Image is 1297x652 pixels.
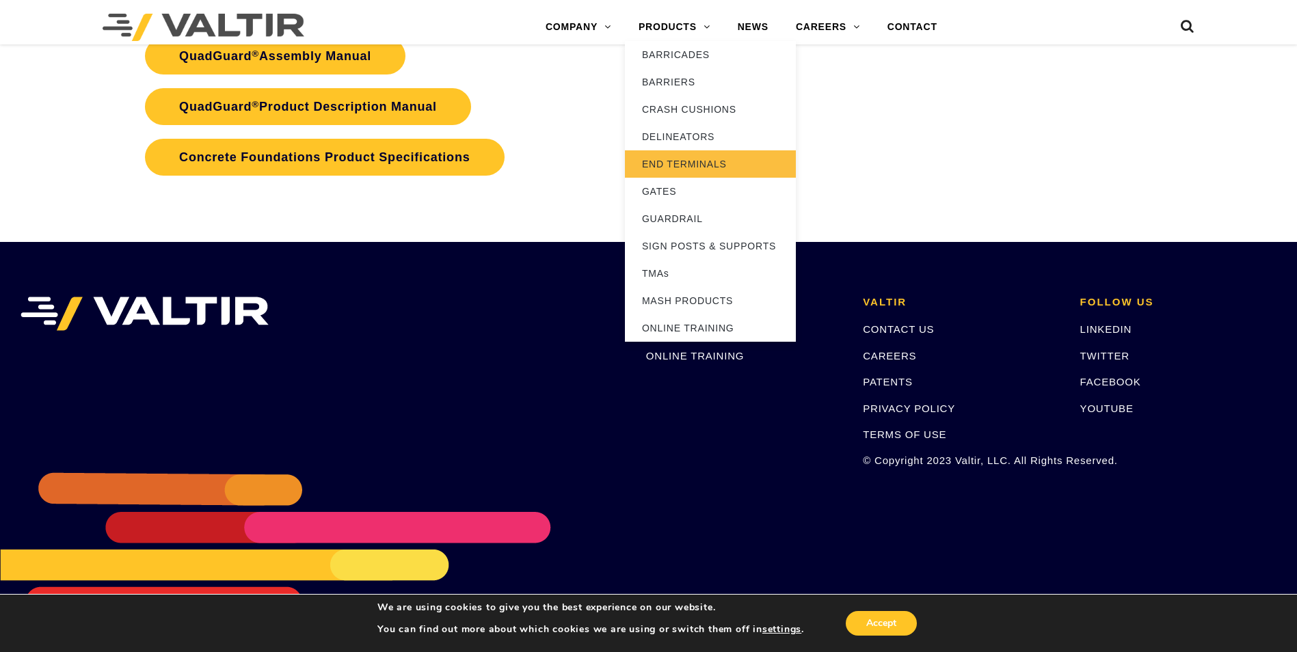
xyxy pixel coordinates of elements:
[625,178,796,205] a: GATES
[625,260,796,287] a: TMAs
[863,376,913,388] a: PATENTS
[782,14,874,41] a: CAREERS
[846,611,917,636] button: Accept
[863,350,916,362] a: CAREERS
[1080,403,1134,414] a: YOUTUBE
[625,96,796,123] a: CRASH CUSHIONS
[646,350,744,362] a: ONLINE TRAINING
[532,14,625,41] a: COMPANY
[103,14,304,41] img: Valtir
[145,88,471,125] a: QuadGuard®Product Description Manual
[625,68,796,96] a: BARRIERS
[625,314,796,342] a: ONLINE TRAINING
[145,38,405,74] a: QuadGuard®Assembly Manual
[625,150,796,178] a: END TERMINALS
[625,205,796,232] a: GUARDRAIL
[874,14,951,41] a: CONTACT
[863,297,1059,308] h2: VALTIR
[762,623,801,636] button: settings
[724,14,782,41] a: NEWS
[1080,297,1276,308] h2: FOLLOW US
[863,403,955,414] a: PRIVACY POLICY
[625,232,796,260] a: SIGN POSTS & SUPPORTS
[377,601,804,614] p: We are using cookies to give you the best experience on our website.
[863,323,934,335] a: CONTACT US
[625,14,724,41] a: PRODUCTS
[252,99,259,109] sup: ®
[863,452,1059,468] p: © Copyright 2023 Valtir, LLC. All Rights Reserved.
[1080,350,1129,362] a: TWITTER
[1080,323,1132,335] a: LINKEDIN
[625,123,796,150] a: DELINEATORS
[1080,376,1141,388] a: FACEBOOK
[625,287,796,314] a: MASH PRODUCTS
[252,49,259,59] sup: ®
[145,139,504,176] a: Concrete Foundations Product Specifications
[625,41,796,68] a: BARRICADES
[21,297,269,331] img: VALTIR
[377,623,804,636] p: You can find out more about which cookies we are using or switch them off in .
[863,429,946,440] a: TERMS OF USE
